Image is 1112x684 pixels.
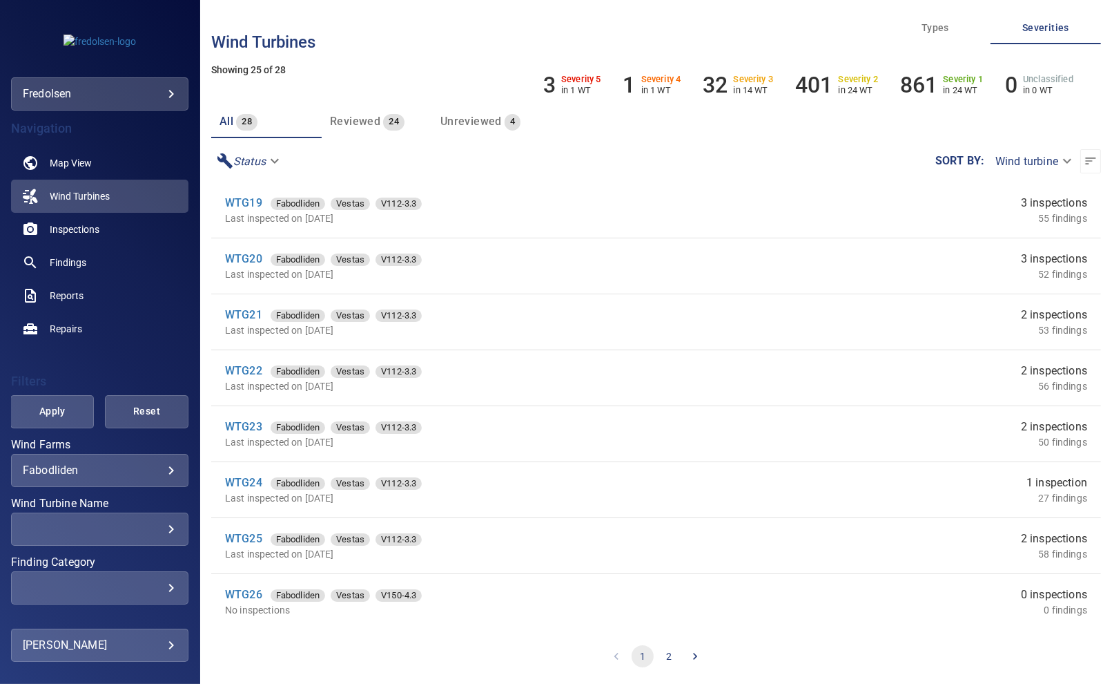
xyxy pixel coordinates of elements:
span: Fabodliden [271,309,326,323]
h6: 3 [543,72,556,98]
a: WTG19 [225,196,262,209]
a: WTG25 [225,532,262,545]
div: Fabodliden [271,589,326,602]
div: fredolsen [23,83,177,105]
span: Fabodliden [271,421,326,435]
span: Repairs [50,322,82,336]
span: Findings [50,256,86,269]
span: Wind Turbines [50,189,110,203]
a: windturbines active [11,180,188,213]
li: Severity 4 [623,72,681,98]
a: WTG26 [225,588,262,601]
h4: Filters [11,374,188,388]
p: Last inspected on [DATE] [225,547,723,561]
span: 28 [236,114,257,130]
span: Fabodliden [271,477,326,491]
span: Vestas [331,197,370,211]
div: Vestas [331,589,370,602]
h6: Unclassified [1023,75,1073,84]
a: inspections noActive [11,213,188,246]
em: Status [233,155,266,168]
p: Last inspected on [DATE] [225,323,723,337]
div: Fabodliden [271,533,326,546]
span: Severities [999,19,1093,37]
p: in 0 WT [1023,85,1073,95]
p: 0 findings [1044,603,1088,617]
span: V112-3.3 [375,197,422,211]
p: Last inspected on [DATE] [225,267,723,281]
span: Vestas [331,421,370,435]
div: Vestas [331,198,370,210]
li: Severity 3 [703,72,773,98]
div: Fabodliden [271,477,326,490]
p: Last inspected on [DATE] [225,435,723,449]
span: 3 inspections [1021,251,1087,267]
p: Last inspected on [DATE] [225,491,725,505]
h6: Severity 4 [641,75,681,84]
div: V112-3.3 [375,254,422,266]
span: Fabodliden [271,197,326,211]
p: in 1 WT [641,85,681,95]
li: Severity 5 [543,72,601,98]
h6: Severity 2 [839,75,879,84]
h6: Severity 1 [944,75,984,84]
span: Fabodliden [271,365,326,379]
label: Wind Turbine Name [11,498,188,509]
span: Fabodliden [271,533,326,547]
div: Wind turbine [984,149,1080,173]
button: Go to page 2 [658,645,680,667]
span: 1 inspection [1026,475,1087,491]
span: Reports [50,289,84,303]
span: Apply [28,403,77,420]
span: V112-3.3 [375,309,422,323]
div: Fabodliden [271,198,326,210]
div: Status [211,149,288,173]
p: in 24 WT [944,85,984,95]
img: fredolsen-logo [64,35,136,48]
h6: Severity 5 [561,75,601,84]
span: V112-3.3 [375,477,422,491]
p: 53 findings [1038,323,1087,337]
button: Go to next page [684,645,706,667]
span: 2 inspections [1021,531,1087,547]
span: Vestas [331,533,370,547]
a: map noActive [11,146,188,180]
a: WTG22 [225,364,262,377]
label: Sort by : [935,155,984,167]
h6: 32 [703,72,728,98]
div: V112-3.3 [375,365,422,378]
a: reports noActive [11,279,188,312]
span: 3 inspections [1021,195,1087,211]
span: Vestas [331,589,370,602]
li: Severity 2 [795,72,878,98]
div: Wind Turbine Name [11,513,188,546]
span: 0 inspections [1021,587,1087,603]
div: Finding Category [11,571,188,605]
span: V112-3.3 [375,421,422,435]
div: V112-3.3 [375,198,422,210]
a: WTG24 [225,476,262,489]
label: Wind Farms [11,439,188,450]
span: Fabodliden [271,253,326,267]
span: V112-3.3 [375,533,422,547]
span: V112-3.3 [375,253,422,267]
h6: 861 [900,72,937,98]
p: in 1 WT [561,85,601,95]
p: in 24 WT [839,85,879,95]
span: Vestas [331,365,370,379]
div: Wind Farms [11,454,188,487]
a: WTG20 [225,252,262,265]
button: Apply [10,395,94,428]
span: Types [888,19,982,37]
span: 2 inspections [1021,363,1087,379]
span: Reviewed [330,115,380,128]
p: Last inspected on [DATE] [225,379,723,393]
a: WTG21 [225,308,262,321]
p: Last inspected on [DATE] [225,211,723,225]
h4: Navigation [11,122,188,135]
div: Vestas [331,477,370,490]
